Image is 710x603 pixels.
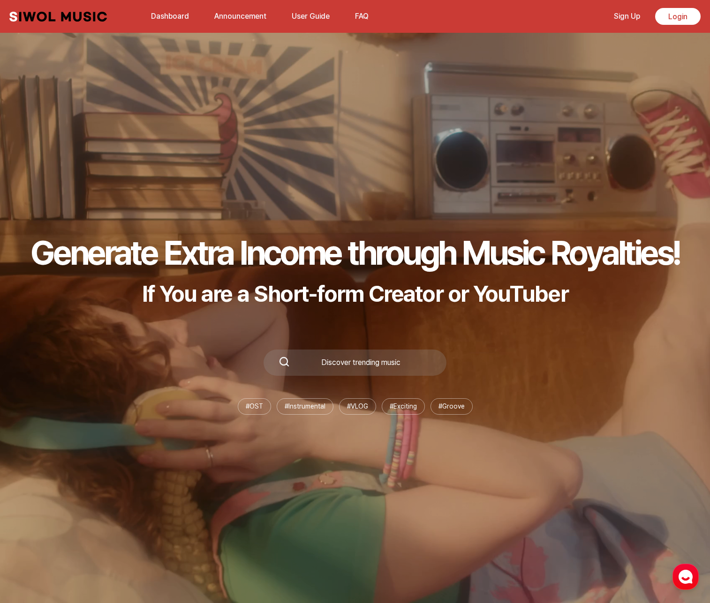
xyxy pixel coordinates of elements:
[209,6,272,26] a: Announcement
[145,6,195,26] a: Dashboard
[608,6,646,26] a: Sign Up
[238,398,271,415] li: # OST
[290,359,431,366] div: Discover trending music
[382,398,425,415] li: # Exciting
[431,398,473,415] li: # Groove
[286,6,335,26] a: User Guide
[30,280,680,307] p: If You are a Short-form Creator or YouTuber
[655,8,701,25] a: Login
[349,5,374,28] button: FAQ
[339,398,376,415] li: # VLOG
[30,232,680,273] h1: Generate Extra Income through Music Royalties!
[277,398,333,415] li: # Instrumental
